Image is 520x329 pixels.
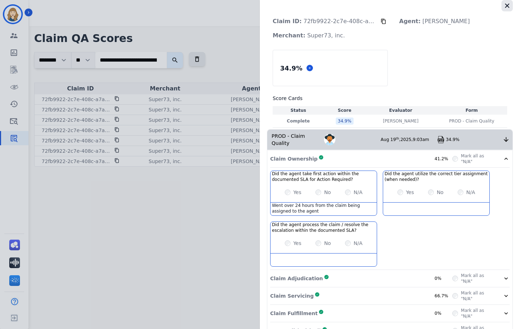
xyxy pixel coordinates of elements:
[365,106,436,115] th: Evaluator
[267,28,351,43] p: Super73, inc.
[273,18,302,25] strong: Claim ID:
[273,95,507,102] h3: Score Cards
[406,189,414,196] label: Yes
[434,156,452,162] div: 41.2%
[446,137,503,142] div: 34.9%
[461,308,494,319] label: Mark all as "N/A"
[436,106,507,115] th: Form
[270,310,318,317] p: Claim Fulfillment
[413,137,429,142] span: 9:03am
[434,276,452,281] div: 0%
[274,118,323,124] p: Complete
[267,14,381,28] p: 72fb9922-2c7e-408c-a7af-65fa3901b6bc
[272,222,375,233] h3: Did the agent process the claim / resolve the escalation within the documented SLA?
[324,189,331,196] label: No
[354,240,362,247] label: N/A
[270,155,318,162] p: Claim Ownership
[267,130,324,150] div: PROD - Claim Quality
[272,171,375,182] h3: Did the agent take first action within the documented SLA for Action Required?
[279,62,304,74] div: 34.9 %
[293,240,302,247] label: Yes
[381,137,437,142] div: Aug 19 , 2025 ,
[273,32,305,39] strong: Merchant:
[461,153,494,164] label: Mark all as "N/A"
[461,290,494,302] label: Mark all as "N/A"
[385,171,488,182] h3: Did the agent utilize the correct tier assignment (when needed)?
[270,275,323,282] p: Claim Adjudication
[324,240,331,247] label: No
[270,292,314,299] p: Claim Servicing
[449,118,494,124] span: PROD - Claim Quality
[434,310,452,316] div: 0%
[273,106,324,115] th: Status
[466,189,475,196] label: N/A
[437,136,444,143] img: qa-pdf.svg
[399,18,421,25] strong: Agent:
[383,118,418,124] p: [PERSON_NAME]
[354,189,362,196] label: N/A
[271,203,377,215] div: Went over 24 hours from the claim being assigned to the agent
[324,106,365,115] th: Score
[336,117,354,125] div: 34.9 %
[434,293,452,299] div: 66.7%
[324,134,335,145] img: Avatar
[293,189,302,196] label: Yes
[461,273,494,284] label: Mark all as "N/A"
[393,14,475,28] p: [PERSON_NAME]
[396,137,399,140] sup: th
[437,189,443,196] label: No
